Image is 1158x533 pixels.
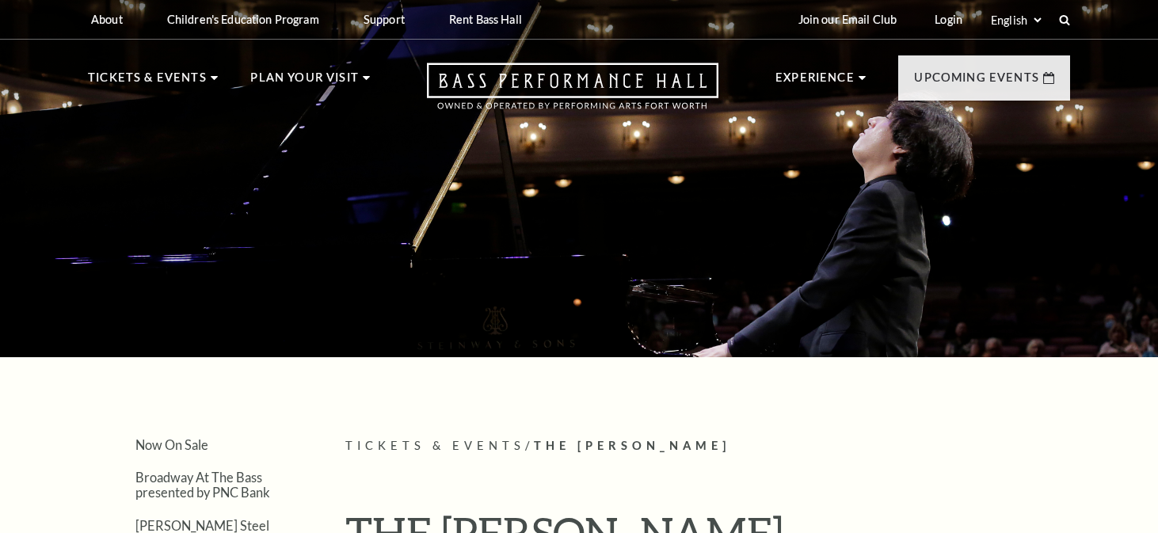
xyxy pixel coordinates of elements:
p: Rent Bass Hall [449,13,522,26]
span: The [PERSON_NAME] [534,439,730,452]
p: Support [364,13,405,26]
span: Tickets & Events [345,439,525,452]
select: Select: [988,13,1044,28]
p: Tickets & Events [88,68,207,97]
p: / [345,436,1070,456]
a: Now On Sale [135,437,208,452]
a: Broadway At The Bass presented by PNC Bank [135,470,270,500]
p: Upcoming Events [914,68,1039,97]
p: About [91,13,123,26]
p: Children's Education Program [167,13,319,26]
p: Plan Your Visit [250,68,359,97]
p: Experience [775,68,855,97]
